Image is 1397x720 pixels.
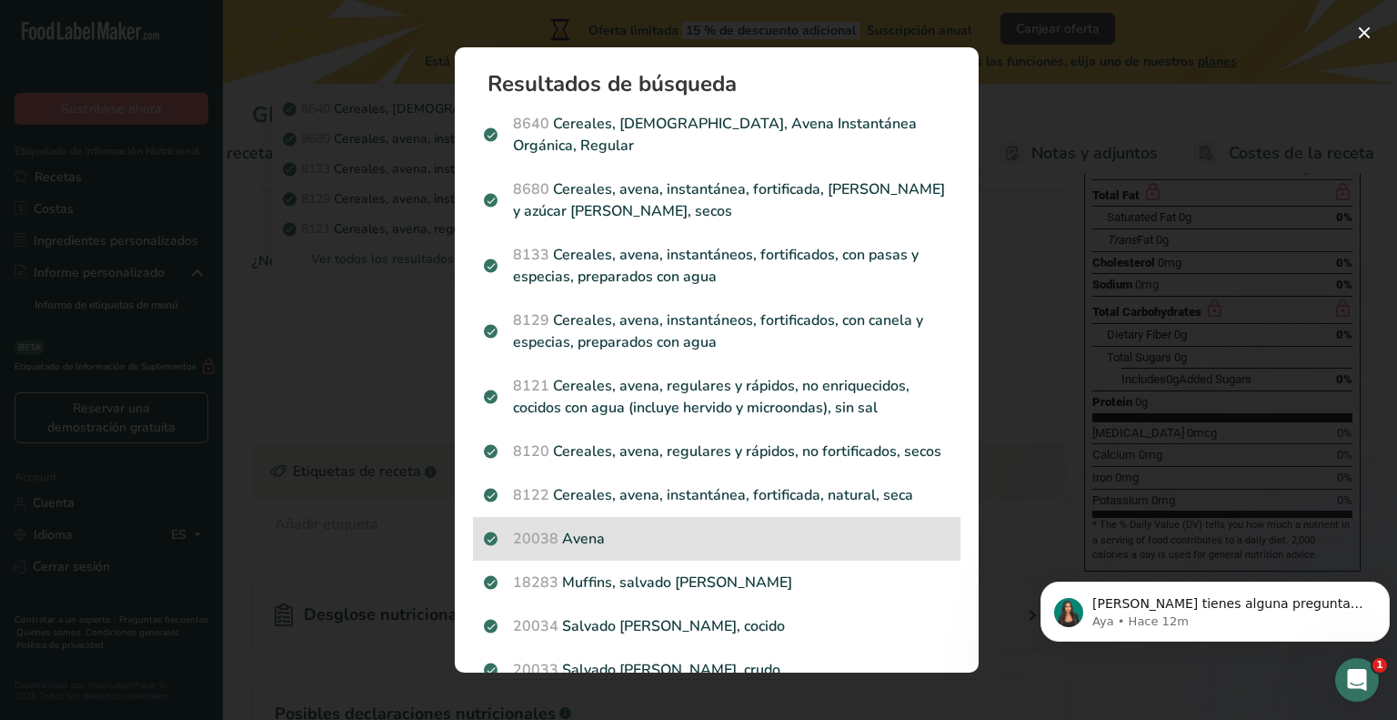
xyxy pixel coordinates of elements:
[1033,543,1397,671] iframe: Intercom notifications mensaje
[513,179,549,199] span: 8680
[513,660,558,680] span: 20033
[484,309,950,353] p: Cereales, avena, instantáneos, fortificados, con canela y especias, preparados con agua
[513,573,558,593] span: 18283
[484,572,950,593] p: Muffins, salvado [PERSON_NAME]
[513,616,558,636] span: 20034
[484,441,950,462] p: Cereales, avena, regulares y rápidos, no fortificados, secos
[484,375,950,419] p: Cereales, avena, regulares y rápidos, no enriquecidos, cocidos con agua (incluye hervido y microo...
[484,113,950,157] p: Cereales, [DEMOGRAPHIC_DATA], Avena Instantánea Orgánica, Regular
[484,244,950,288] p: Cereales, avena, instantáneos, fortificados, con pasas y especias, preparados con agua
[484,528,950,550] p: Avena
[513,485,549,505] span: 8122
[484,659,950,681] p: Salvado [PERSON_NAME], crudo
[484,615,950,637] p: Salvado [PERSON_NAME], cocido
[513,441,549,461] span: 8120
[513,376,549,396] span: 8121
[484,178,950,222] p: Cereales, avena, instantánea, fortificada, [PERSON_NAME] y azúcar [PERSON_NAME], secos
[513,310,549,330] span: 8129
[484,484,950,506] p: Cereales, avena, instantánea, fortificada, natural, seca
[1372,658,1387,673] span: 1
[1335,658,1379,702] iframe: Intercom live chat
[513,529,558,549] span: 20038
[513,245,549,265] span: 8133
[487,73,960,95] h1: Resultados de búsqueda
[513,114,549,134] span: 8640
